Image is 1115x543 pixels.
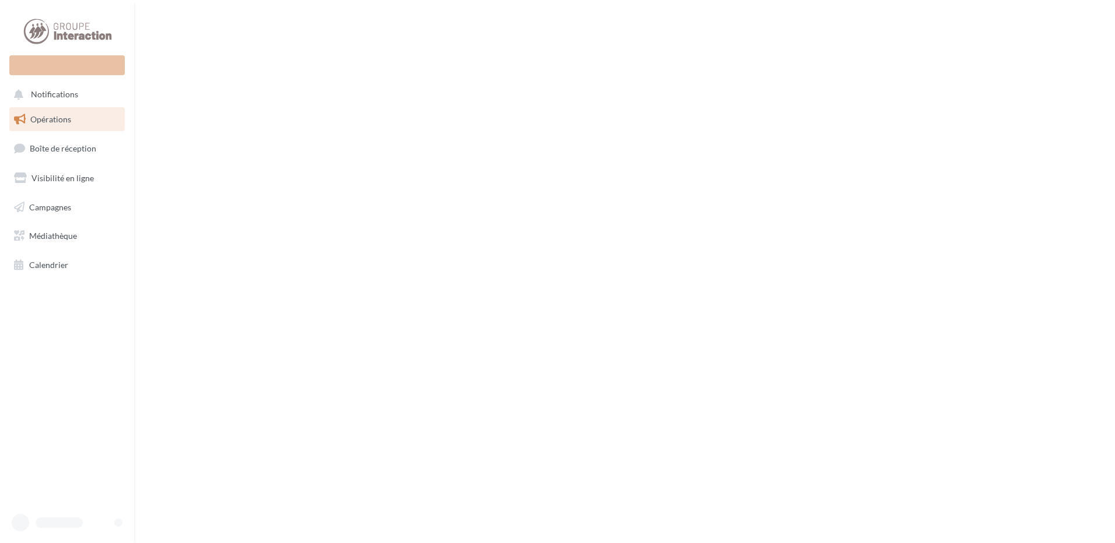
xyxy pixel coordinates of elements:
[29,202,71,211] span: Campagnes
[7,166,127,191] a: Visibilité en ligne
[7,253,127,277] a: Calendrier
[29,231,77,241] span: Médiathèque
[31,173,94,183] span: Visibilité en ligne
[9,55,125,75] div: Nouvelle campagne
[7,136,127,161] a: Boîte de réception
[31,90,78,100] span: Notifications
[7,107,127,132] a: Opérations
[29,260,68,270] span: Calendrier
[30,143,96,153] span: Boîte de réception
[7,224,127,248] a: Médiathèque
[30,114,71,124] span: Opérations
[7,195,127,220] a: Campagnes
